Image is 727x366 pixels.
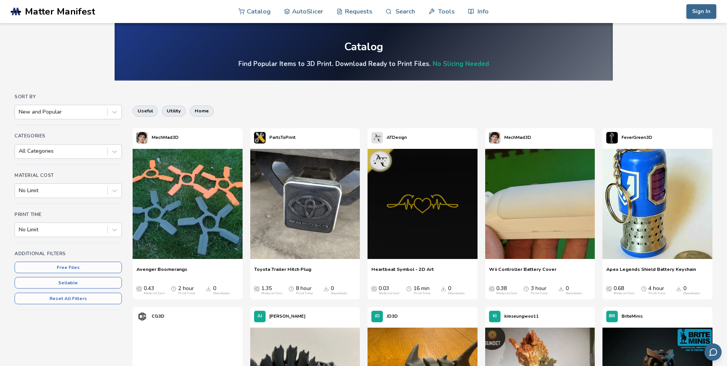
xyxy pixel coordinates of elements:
div: Downloads [683,292,700,295]
input: All Categories [19,148,20,154]
span: Average Cost [371,285,377,292]
div: Downloads [448,292,465,295]
div: 0 [566,285,583,295]
span: Downloads [676,285,681,292]
img: PartsToPrint's profile [254,132,266,143]
img: ATDesign's profile [371,132,383,143]
div: 0 [683,285,700,295]
div: Catalog [344,41,383,53]
a: No Slicing Needed [433,59,489,68]
h4: Material Cost [15,173,122,178]
a: MechMad3D's profileMechMad3D [133,128,182,147]
button: Send feedback via email [704,343,722,361]
div: 0.38 [496,285,517,295]
a: CG3D's profileCG3D [133,307,168,326]
button: utility [162,106,186,116]
div: 0 [331,285,348,295]
span: Average Cost [606,285,612,292]
div: Material Cost [144,292,164,295]
div: 0.68 [614,285,634,295]
p: CG3D [152,312,164,320]
span: Average Print Time [289,285,294,292]
span: Avenger Boomerangs [136,266,187,278]
h4: Print Time [15,212,122,217]
div: Material Cost [496,292,517,295]
div: Print Time [296,292,313,295]
div: 1.35 [261,285,282,295]
p: ATDesign [387,134,407,142]
div: Print Time [531,292,548,295]
p: MechMad3D [152,134,179,142]
span: Average Cost [489,285,494,292]
div: Print Time [178,292,195,295]
div: 8 hour [296,285,313,295]
button: home [190,106,214,116]
a: PartsToPrint's profilePartsToPrint [250,128,299,147]
input: No Limit [19,188,20,194]
span: Average Cost [136,285,142,292]
div: 16 min [414,285,430,295]
div: Downloads [213,292,230,295]
div: Material Cost [261,292,282,295]
span: Downloads [323,285,329,292]
a: ATDesign's profileATDesign [368,128,411,147]
button: Reset All Filters [15,293,122,304]
img: FeverGreen3D's profile [606,132,618,143]
span: Average Print Time [641,285,647,292]
span: Downloads [558,285,564,292]
div: Print Time [414,292,430,295]
a: MechMad3D's profileMechMad3D [485,128,535,147]
button: Free Files [15,262,122,273]
a: Wii Controller Battery Cover [489,266,556,278]
span: Average Cost [254,285,259,292]
div: 4 hour [648,285,665,295]
span: Matter Manifest [25,6,95,17]
p: PartsToPrint [269,134,295,142]
h4: Find Popular Items to 3D Print. Download Ready to Print Files. [238,59,489,68]
span: Average Print Time [524,285,529,292]
img: CG3D's profile [136,311,148,322]
p: kimseungwoo11 [504,312,539,320]
div: 0 [213,285,230,295]
a: Apex Legends Shield Battery Keychain [606,266,696,278]
div: Downloads [331,292,348,295]
span: Average Print Time [171,285,176,292]
div: Material Cost [379,292,399,295]
span: KI [493,314,497,319]
p: BriteMinis [622,312,643,320]
span: Average Print Time [406,285,412,292]
span: JU [258,314,262,319]
div: Print Time [648,292,665,295]
button: Sellable [15,277,122,289]
a: Heartbeat Symbol - 2D Art [371,266,434,278]
img: MechMad3D's profile [136,132,148,143]
div: 3 hour [531,285,548,295]
div: 0.03 [379,285,399,295]
span: JD [375,314,380,319]
span: Downloads [441,285,446,292]
h4: Sort By [15,94,122,99]
p: MechMad3D [504,134,531,142]
h4: Categories [15,133,122,138]
a: FeverGreen3D's profileFeverGreen3D [602,128,656,147]
div: Downloads [566,292,583,295]
span: BR [609,314,615,319]
a: Toyota Trailer Hitch Plug [254,266,311,278]
button: Sign In [686,4,716,19]
div: 0.43 [144,285,164,295]
div: 2 hour [178,285,195,295]
input: New and Popular [19,109,20,115]
p: JD3D [387,312,398,320]
input: No Limit [19,227,20,233]
h4: Additional Filters [15,251,122,256]
div: Material Cost [614,292,634,295]
button: useful [133,106,158,116]
p: FeverGreen3D [622,134,652,142]
span: Downloads [206,285,211,292]
img: MechMad3D's profile [489,132,501,143]
div: 0 [448,285,465,295]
